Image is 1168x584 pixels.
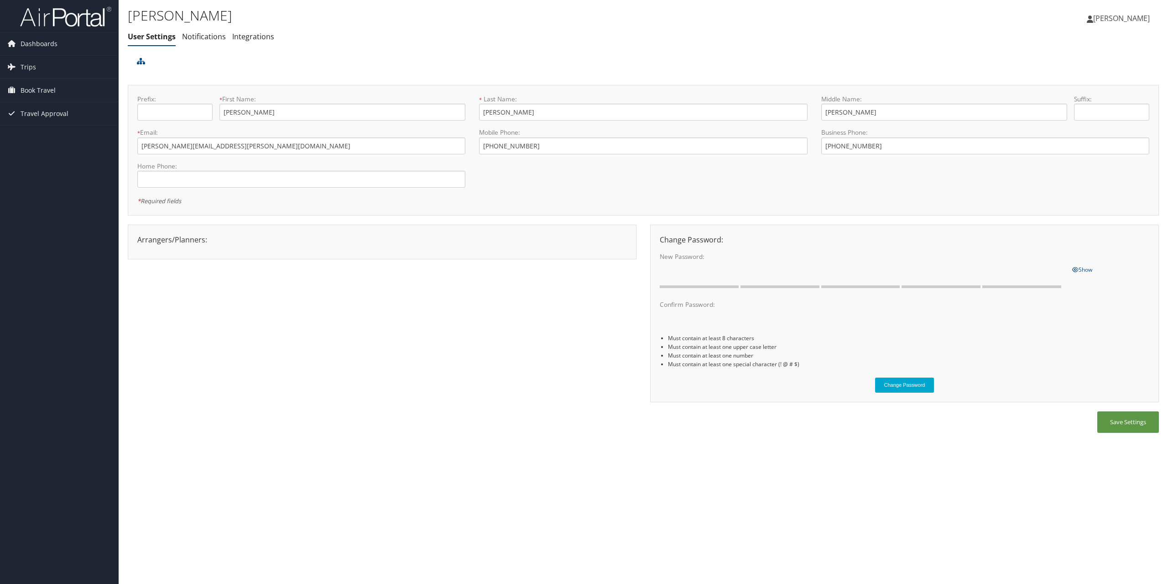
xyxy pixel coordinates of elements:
span: Dashboards [21,32,57,55]
a: Show [1072,264,1092,274]
a: [PERSON_NAME] [1087,5,1159,32]
label: Last Name: [479,95,807,104]
em: Required fields [137,197,181,205]
span: Book Travel [21,79,56,102]
li: Must contain at least one number [668,351,1149,360]
li: Must contain at least 8 characters [668,334,1149,342]
label: Home Phone: [137,162,465,171]
span: Trips [21,56,36,79]
label: Suffix: [1074,95,1149,104]
a: Integrations [232,32,274,42]
li: Must contain at least one upper case letter [668,342,1149,351]
span: Show [1072,266,1092,274]
li: Must contain at least one special character (! @ # $) [668,360,1149,368]
span: [PERSON_NAME] [1093,13,1150,23]
label: Mobile Phone: [479,128,807,137]
a: User Settings [128,32,176,42]
div: Change Password: [653,234,1156,245]
label: New Password: [660,252,1065,261]
button: Save Settings [1097,411,1159,433]
label: Prefix: [137,95,213,104]
span: Travel Approval [21,102,68,125]
label: First Name: [219,95,465,104]
label: Email: [137,128,465,137]
div: Arrangers/Planners: [130,234,634,245]
a: Notifications [182,32,226,42]
button: Change Password [875,378,934,393]
label: Middle Name: [821,95,1067,104]
h1: [PERSON_NAME] [128,6,815,25]
img: airportal-logo.png [20,6,111,27]
label: Confirm Password: [660,300,1065,309]
label: Business Phone: [821,128,1149,137]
